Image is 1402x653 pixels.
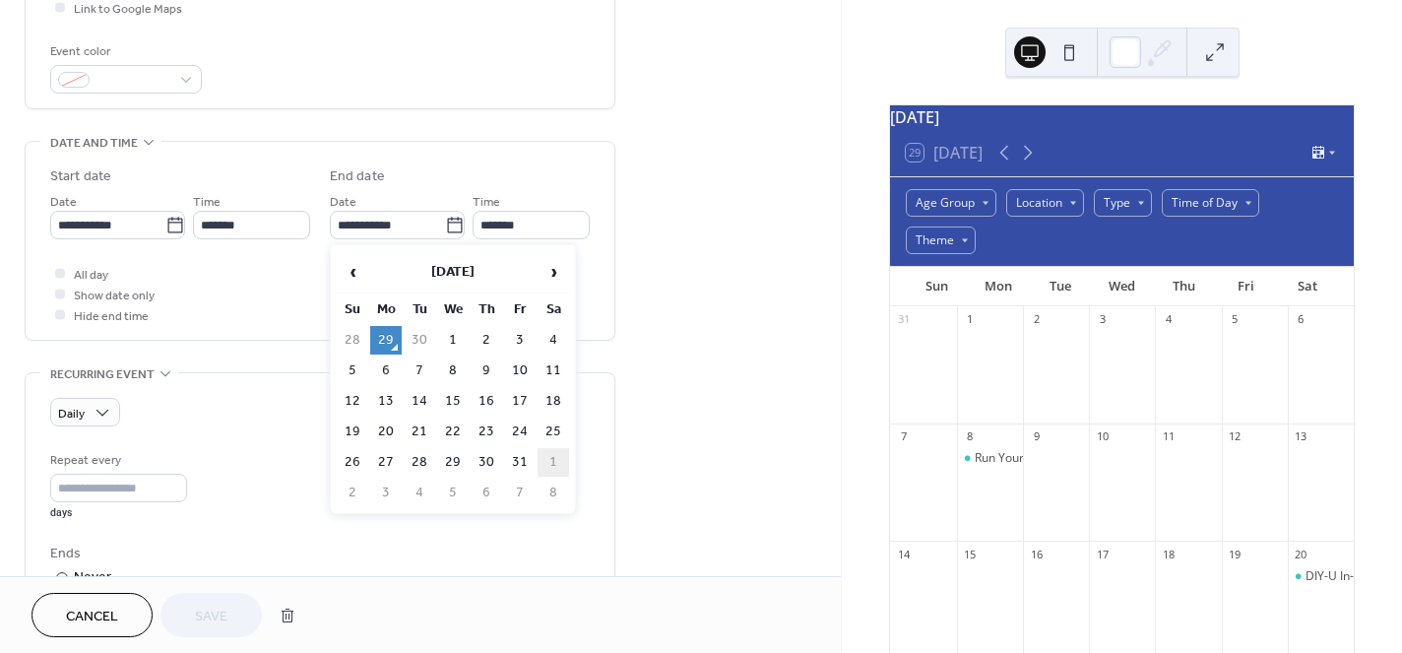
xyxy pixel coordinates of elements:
[337,387,368,416] td: 12
[538,357,569,385] td: 11
[1029,312,1044,327] div: 2
[32,593,153,637] button: Cancel
[963,429,978,444] div: 8
[370,387,402,416] td: 13
[504,479,536,507] td: 7
[1029,547,1044,561] div: 16
[504,418,536,446] td: 24
[538,418,569,446] td: 25
[471,295,502,324] th: Th
[74,286,155,306] span: Show date only
[963,312,978,327] div: 1
[50,133,138,154] span: Date and time
[1091,267,1153,306] div: Wed
[890,105,1354,129] div: [DATE]
[193,192,221,213] span: Time
[370,479,402,507] td: 3
[404,387,435,416] td: 14
[337,448,368,477] td: 26
[437,387,469,416] td: 15
[1228,312,1243,327] div: 5
[437,295,469,324] th: We
[337,295,368,324] th: Su
[1029,429,1044,444] div: 9
[504,326,536,355] td: 3
[50,506,187,520] div: days
[74,306,149,327] span: Hide end time
[538,295,569,324] th: Sa
[504,448,536,477] td: 31
[896,547,911,561] div: 14
[404,448,435,477] td: 28
[337,418,368,446] td: 19
[1294,312,1308,327] div: 6
[471,387,502,416] td: 16
[957,450,1023,467] div: Run Your Way - Taylor Center of Natural History
[1294,547,1308,561] div: 20
[1228,429,1243,444] div: 12
[404,295,435,324] th: Tu
[1161,547,1176,561] div: 18
[968,267,1030,306] div: Mon
[50,166,111,187] div: Start date
[1153,267,1215,306] div: Thu
[1215,267,1277,306] div: Fri
[504,387,536,416] td: 17
[58,403,85,425] span: Daily
[404,357,435,385] td: 7
[437,357,469,385] td: 8
[471,479,502,507] td: 6
[538,448,569,477] td: 1
[337,326,368,355] td: 28
[1030,267,1092,306] div: Tue
[74,265,108,286] span: All day
[1161,429,1176,444] div: 11
[975,450,1294,467] div: Run Your Way - [PERSON_NAME] Center of Natural History
[1294,429,1308,444] div: 13
[66,607,118,627] span: Cancel
[471,326,502,355] td: 2
[330,166,385,187] div: End date
[1095,547,1110,561] div: 17
[906,267,968,306] div: Sun
[337,357,368,385] td: 5
[471,448,502,477] td: 30
[370,251,536,294] th: [DATE]
[473,192,500,213] span: Time
[1161,312,1176,327] div: 4
[437,448,469,477] td: 29
[1288,568,1354,585] div: DIY-U In-Store Kids Workshops - Lowe's
[1095,429,1110,444] div: 10
[50,192,77,213] span: Date
[471,418,502,446] td: 23
[1095,312,1110,327] div: 3
[538,387,569,416] td: 18
[963,547,978,561] div: 15
[437,479,469,507] td: 5
[538,326,569,355] td: 4
[404,418,435,446] td: 21
[370,448,402,477] td: 27
[50,41,198,62] div: Event color
[504,295,536,324] th: Fr
[338,252,367,292] span: ‹
[337,479,368,507] td: 2
[896,429,911,444] div: 7
[1276,267,1338,306] div: Sat
[1228,547,1243,561] div: 19
[370,326,402,355] td: 29
[370,295,402,324] th: Mo
[50,544,586,564] div: Ends
[50,450,183,471] div: Repeat every
[404,326,435,355] td: 30
[404,479,435,507] td: 4
[370,418,402,446] td: 20
[330,192,356,213] span: Date
[74,567,112,588] div: Never
[504,357,536,385] td: 10
[539,252,568,292] span: ›
[896,312,911,327] div: 31
[370,357,402,385] td: 6
[471,357,502,385] td: 9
